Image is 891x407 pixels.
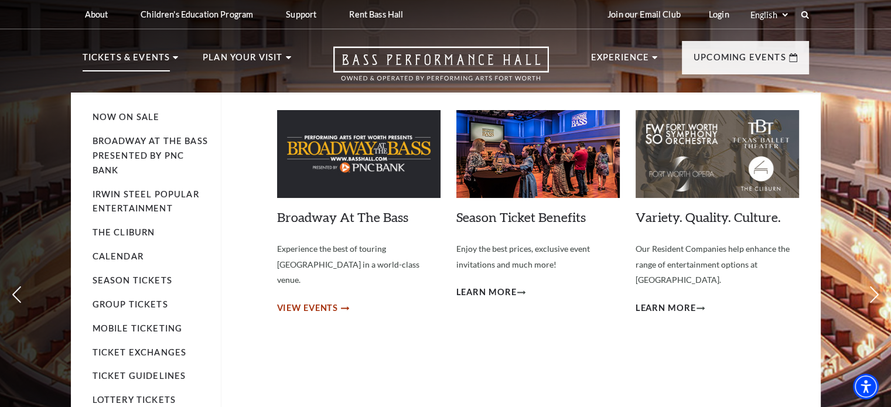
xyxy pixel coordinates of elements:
[694,50,786,71] p: Upcoming Events
[93,395,176,405] a: Lottery Tickets
[85,9,108,19] p: About
[93,323,183,333] a: Mobile Ticketing
[93,227,155,237] a: The Cliburn
[456,110,620,198] img: Season Ticket Benefits
[456,285,526,300] a: Learn More Season Ticket Benefits
[277,110,441,198] img: Broadway At The Bass
[93,112,160,122] a: Now On Sale
[93,189,199,214] a: Irwin Steel Popular Entertainment
[93,299,168,309] a: Group Tickets
[456,241,620,272] p: Enjoy the best prices, exclusive event invitations and much more!
[748,9,790,20] select: Select:
[636,241,799,288] p: Our Resident Companies help enhance the range of entertainment options at [GEOGRAPHIC_DATA].
[203,50,283,71] p: Plan Your Visit
[286,9,316,19] p: Support
[456,285,517,300] span: Learn More
[636,110,799,198] img: Variety. Quality. Culture.
[636,301,705,316] a: Learn More Variety. Quality. Culture.
[93,347,187,357] a: Ticket Exchanges
[456,209,586,225] a: Season Ticket Benefits
[83,50,170,71] p: Tickets & Events
[636,209,781,225] a: Variety. Quality. Culture.
[93,371,186,381] a: Ticket Guidelines
[349,9,403,19] p: Rent Bass Hall
[853,374,879,399] div: Accessibility Menu
[277,301,348,316] a: View Events
[277,209,408,225] a: Broadway At The Bass
[93,251,144,261] a: Calendar
[141,9,253,19] p: Children's Education Program
[93,136,208,175] a: Broadway At The Bass presented by PNC Bank
[277,301,339,316] span: View Events
[291,46,591,93] a: Open this option
[93,275,172,285] a: Season Tickets
[591,50,650,71] p: Experience
[277,241,441,288] p: Experience the best of touring [GEOGRAPHIC_DATA] in a world-class venue.
[636,301,696,316] span: Learn More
